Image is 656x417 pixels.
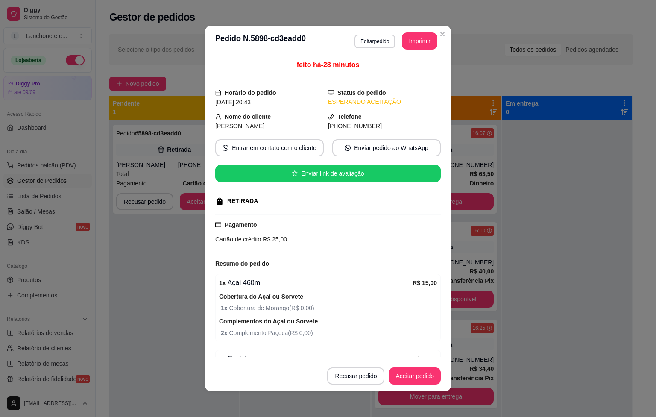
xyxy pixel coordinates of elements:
[215,260,269,267] strong: Resumo do pedido
[292,170,298,176] span: star
[345,145,351,151] span: whats-app
[221,328,437,338] span: Complemento Paçoca ( R$ 0,00 )
[219,293,303,300] strong: Cobertura do Açaí ou Sorvete
[221,305,229,311] strong: 1 x
[215,99,251,106] span: [DATE] 20:43
[261,236,287,243] span: R$ 25,00
[219,318,318,325] strong: Complementos do Açaí ou Sorvete
[215,139,324,156] button: whats-appEntrar em contato com o cliente
[337,113,362,120] strong: Telefone
[328,114,334,120] span: phone
[215,165,441,182] button: starEnviar link de avaliação
[327,367,384,385] button: Recusar pedido
[215,32,306,50] h3: Pedido N. 5898-cd3eadd0
[328,90,334,96] span: desktop
[219,354,413,364] div: Coxinha
[402,32,437,50] button: Imprimir
[219,355,226,362] strong: 5 x
[215,90,221,96] span: calendar
[215,222,221,228] span: credit-card
[328,97,441,106] div: ESPERANDO ACEITAÇÃO
[225,89,276,96] strong: Horário do pedido
[389,367,441,385] button: Aceitar pedido
[215,236,261,243] span: Cartão de crédito
[215,114,221,120] span: user
[332,139,441,156] button: whats-appEnviar pedido ao WhatsApp
[354,35,395,48] button: Editarpedido
[219,279,226,286] strong: 1 x
[227,197,258,206] div: RETIRADA
[436,27,449,41] button: Close
[337,89,386,96] strong: Status do pedido
[215,123,264,129] span: [PERSON_NAME]
[297,61,360,68] span: feito há -28 minutos
[225,113,271,120] strong: Nome do cliente
[225,221,257,228] strong: Pagamento
[223,145,228,151] span: whats-app
[413,279,437,286] strong: R$ 15,00
[413,355,437,362] strong: R$ 10,00
[221,329,229,336] strong: 2 x
[219,278,413,288] div: Açaí 460ml
[328,123,382,129] span: [PHONE_NUMBER]
[221,303,437,313] span: Cobertura de Morango ( R$ 0,00 )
